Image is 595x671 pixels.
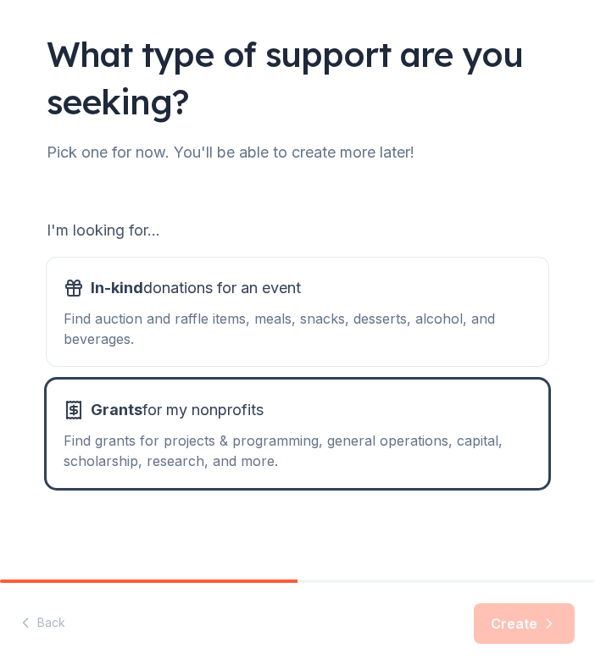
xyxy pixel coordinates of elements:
button: In-kinddonations for an eventFind auction and raffle items, meals, snacks, desserts, alcohol, and... [47,258,548,366]
div: I'm looking for... [47,217,548,244]
span: donations for an event [91,274,301,302]
div: Find auction and raffle items, meals, snacks, desserts, alcohol, and beverages. [64,308,531,349]
span: Grants [91,401,142,419]
button: Grantsfor my nonprofitsFind grants for projects & programming, general operations, capital, schol... [47,380,548,488]
div: Pick one for now. You'll be able to create more later! [47,139,548,166]
div: What type of support are you seeking? [47,30,548,125]
span: for my nonprofits [91,396,264,424]
span: In-kind [91,279,143,297]
div: Find grants for projects & programming, general operations, capital, scholarship, research, and m... [64,430,531,471]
